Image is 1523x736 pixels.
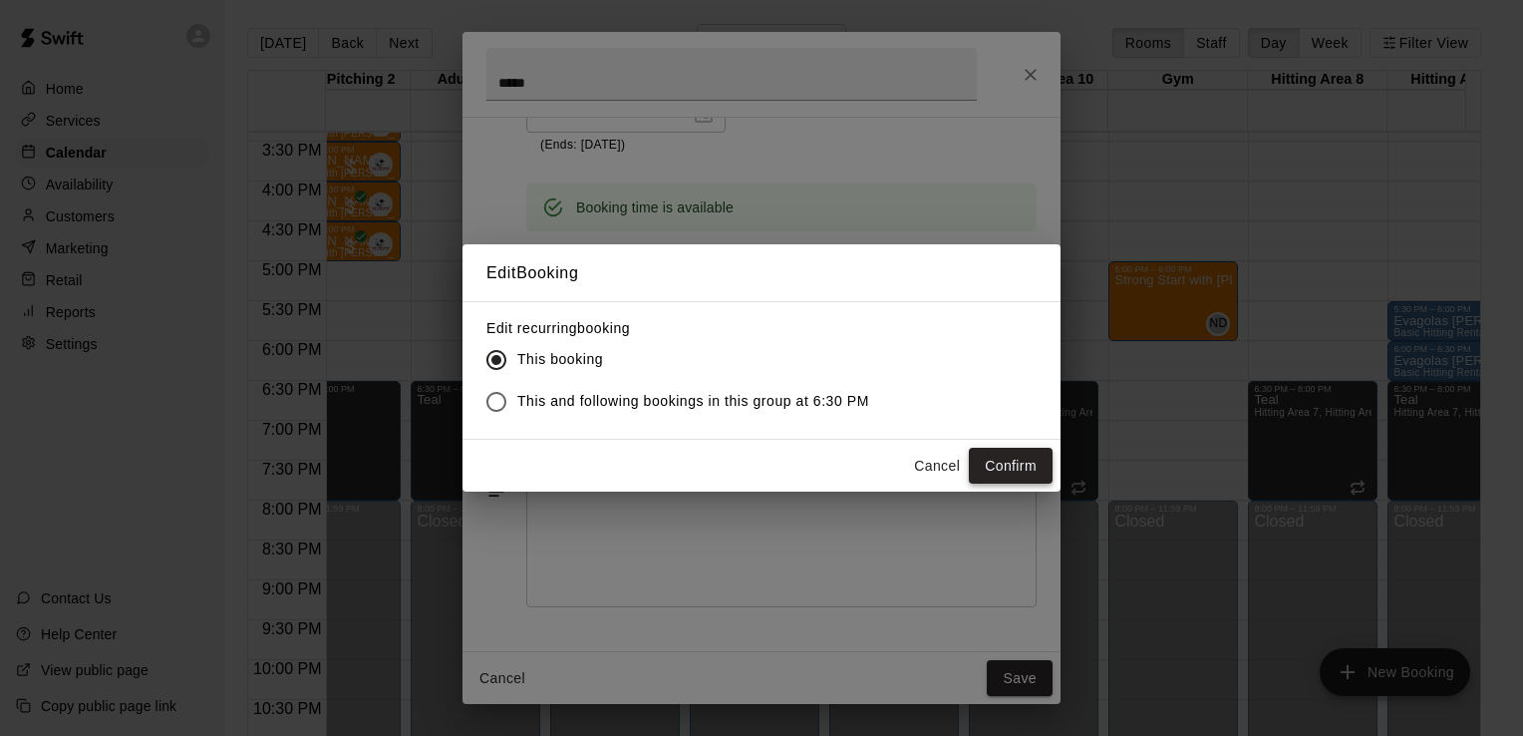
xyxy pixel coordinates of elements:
h2: Edit Booking [462,244,1061,302]
label: Edit recurring booking [486,318,885,338]
button: Confirm [969,448,1053,485]
span: This booking [517,349,603,370]
span: This and following bookings in this group at 6:30 PM [517,391,869,412]
button: Cancel [905,448,969,485]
